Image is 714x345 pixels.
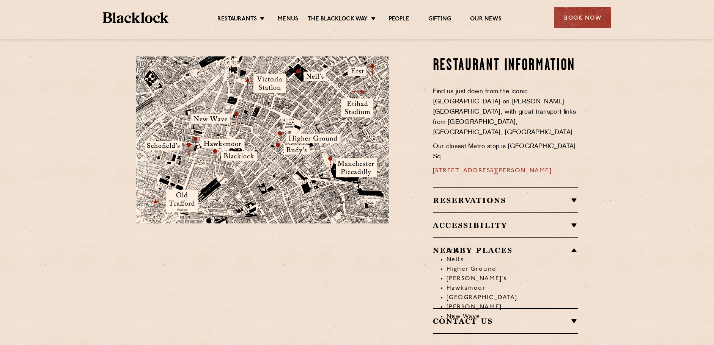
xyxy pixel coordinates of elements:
[447,246,578,255] li: Erst
[447,284,578,293] li: Hawksmoor
[389,16,409,24] a: People
[447,293,578,303] li: [GEOGRAPHIC_DATA]
[447,265,578,274] li: Higher Ground
[433,56,578,75] h2: Restaurant Information
[433,144,576,160] span: Our closest Metro stop is [GEOGRAPHIC_DATA] Sq.
[278,16,298,24] a: Menus
[308,16,368,24] a: The Blacklock Way
[447,303,578,312] li: [PERSON_NAME]
[433,196,578,205] h2: Reservations
[433,89,576,136] span: Find us just down from the iconic [GEOGRAPHIC_DATA] on [PERSON_NAME][GEOGRAPHIC_DATA], with great...
[447,274,578,284] li: [PERSON_NAME]’s
[433,246,578,255] h2: Nearby Places
[433,221,578,230] h2: Accessibility
[433,317,578,326] h2: Contact Us
[447,255,578,265] li: Nells
[308,263,414,334] img: svg%3E
[136,56,389,223] img: Manchester-BL-nearby-places-desktop-map-1-scaled.jpg
[433,168,552,174] a: [STREET_ADDRESS][PERSON_NAME]
[103,12,168,23] img: BL_Textured_Logo-footer-cropped.svg
[428,16,451,24] a: Gifting
[554,7,611,28] div: Book Now
[217,16,257,24] a: Restaurants
[470,16,502,24] a: Our News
